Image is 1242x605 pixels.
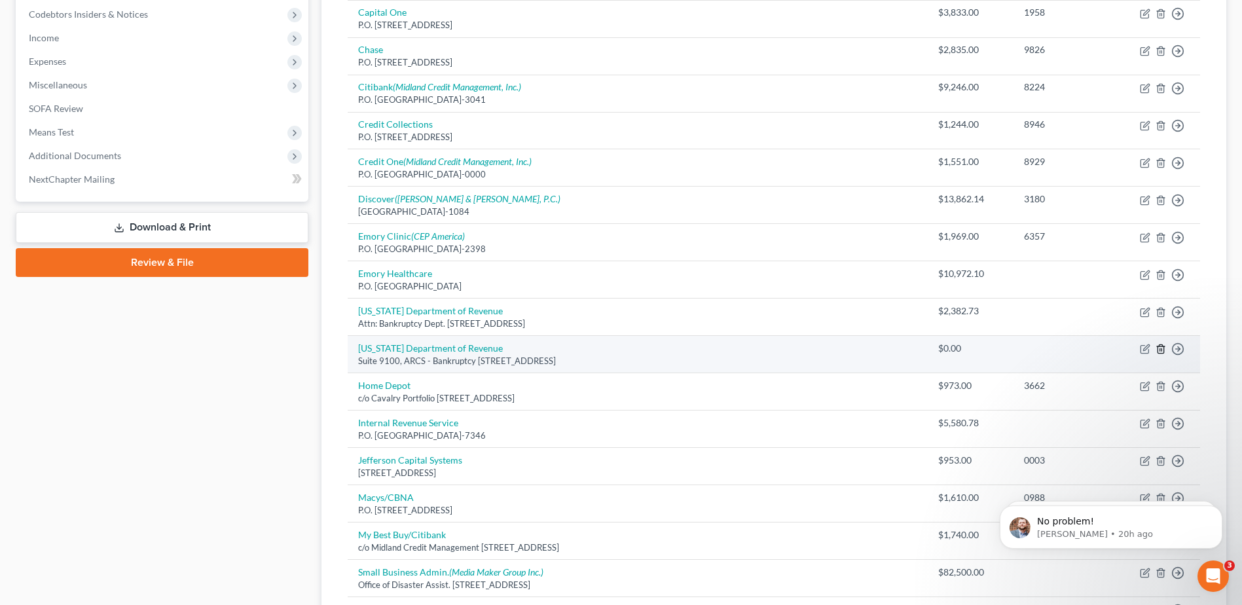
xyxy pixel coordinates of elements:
[938,416,1003,430] div: $5,580.78
[938,379,1003,392] div: $973.00
[938,267,1003,280] div: $10,972.10
[980,478,1242,570] iframe: Intercom notifications message
[1024,155,1106,168] div: 8929
[938,566,1003,579] div: $82,500.00
[358,454,462,466] a: Jefferson Capital Systems
[29,150,121,161] span: Additional Documents
[1024,192,1106,206] div: 3180
[403,156,532,167] i: (Midland Credit Management, Inc.)
[938,43,1003,56] div: $2,835.00
[29,126,74,137] span: Means Test
[358,504,917,517] div: P.O. [STREET_ADDRESS]
[29,32,59,43] span: Income
[358,380,411,391] a: Home Depot
[938,528,1003,541] div: $1,740.00
[358,392,917,405] div: c/o Cavalry Portfolio [STREET_ADDRESS]
[938,454,1003,467] div: $953.00
[358,7,407,18] a: Capital One
[1024,454,1106,467] div: 0003
[358,430,917,442] div: P.O. [GEOGRAPHIC_DATA]-7346
[358,243,917,255] div: P.O. [GEOGRAPHIC_DATA]-2398
[1197,560,1229,592] iframe: Intercom live chat
[16,212,308,243] a: Download & Print
[358,541,917,554] div: c/o Midland Credit Management [STREET_ADDRESS]
[1224,560,1235,571] span: 3
[358,44,383,55] a: Chase
[1024,230,1106,243] div: 6357
[358,579,917,591] div: Office of Disaster Assist. [STREET_ADDRESS]
[18,168,308,191] a: NextChapter Mailing
[938,304,1003,318] div: $2,382.73
[18,97,308,120] a: SOFA Review
[358,131,917,143] div: P.O. [STREET_ADDRESS]
[358,492,414,503] a: Macys/CBNA
[411,230,465,242] i: (CEP America)
[938,6,1003,19] div: $3,833.00
[1024,379,1106,392] div: 3662
[358,168,917,181] div: P.O. [GEOGRAPHIC_DATA]-0000
[395,193,560,204] i: ([PERSON_NAME] & [PERSON_NAME], P.C.)
[938,81,1003,94] div: $9,246.00
[358,193,560,204] a: Discover([PERSON_NAME] & [PERSON_NAME], P.C.)
[449,566,543,577] i: (Media Maker Group Inc.)
[29,9,148,20] span: Codebtors Insiders & Notices
[29,103,83,114] span: SOFA Review
[358,342,503,354] a: [US_STATE] Department of Revenue
[358,529,446,540] a: My Best Buy/Citibank
[938,230,1003,243] div: $1,969.00
[358,119,433,130] a: Credit Collections
[358,280,917,293] div: P.O. [GEOGRAPHIC_DATA]
[29,174,115,185] span: NextChapter Mailing
[1024,118,1106,131] div: 8946
[358,467,917,479] div: [STREET_ADDRESS]
[16,248,308,277] a: Review & File
[1024,43,1106,56] div: 9826
[358,206,917,218] div: [GEOGRAPHIC_DATA]-1084
[358,318,917,330] div: Attn: Bankruptcy Dept. [STREET_ADDRESS]
[938,155,1003,168] div: $1,551.00
[358,355,917,367] div: Suite 9100, ARCS - Bankruptcy [STREET_ADDRESS]
[358,417,458,428] a: Internal Revenue Service
[358,56,917,69] div: P.O. [STREET_ADDRESS]
[1024,81,1106,94] div: 8224
[938,118,1003,131] div: $1,244.00
[358,305,503,316] a: [US_STATE] Department of Revenue
[358,156,532,167] a: Credit One(Midland Credit Management, Inc.)
[358,268,432,279] a: Emory Healthcare
[358,230,465,242] a: Emory Clinic(CEP America)
[938,192,1003,206] div: $13,862.14
[938,342,1003,355] div: $0.00
[29,79,87,90] span: Miscellaneous
[29,56,66,67] span: Expenses
[393,81,521,92] i: (Midland Credit Management, Inc.)
[938,491,1003,504] div: $1,610.00
[358,81,521,92] a: Citibank(Midland Credit Management, Inc.)
[358,94,917,106] div: P.O. [GEOGRAPHIC_DATA]-3041
[1024,6,1106,19] div: 1958
[358,566,543,577] a: Small Business Admin.(Media Maker Group Inc.)
[358,19,917,31] div: P.O. [STREET_ADDRESS]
